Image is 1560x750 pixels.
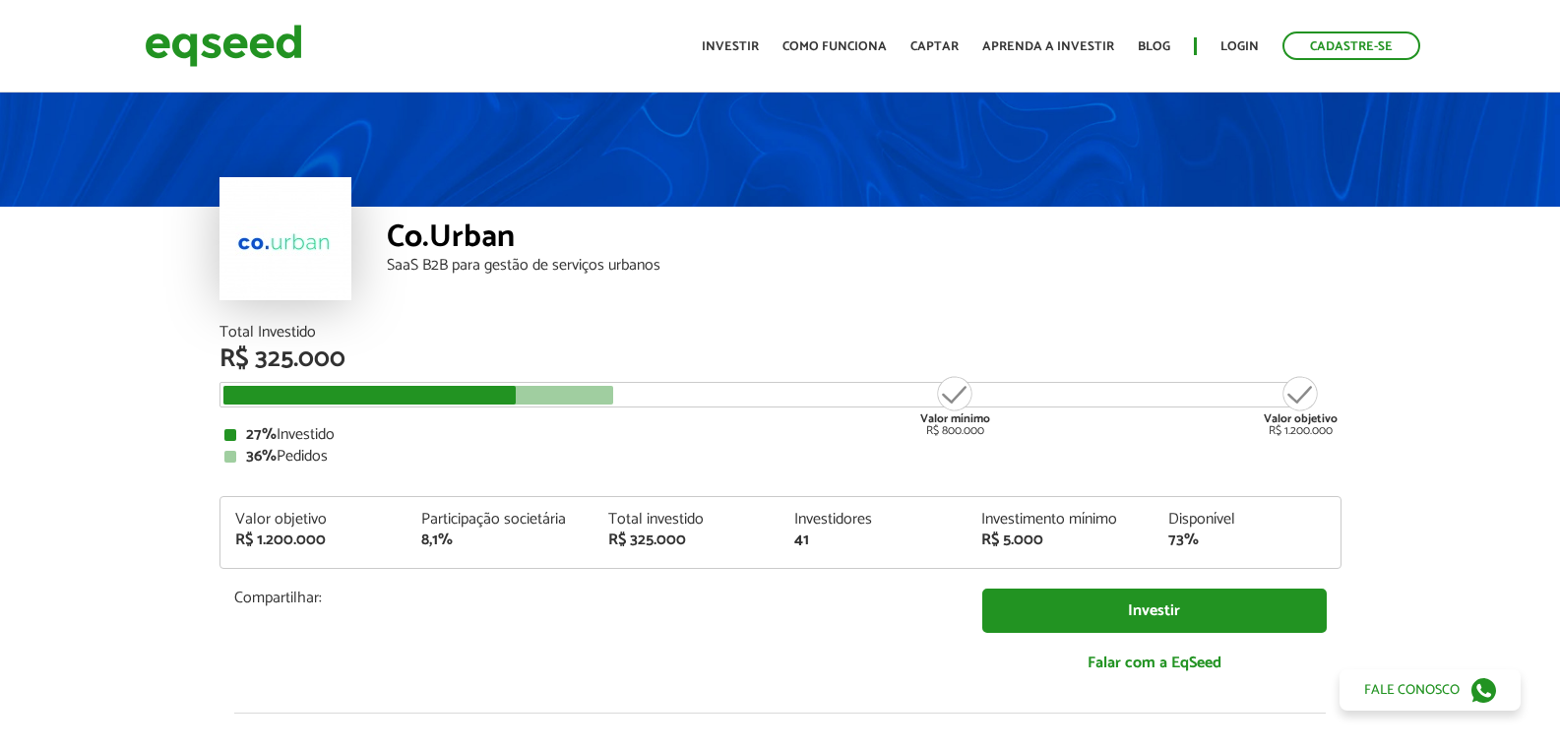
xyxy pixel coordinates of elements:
[794,512,952,528] div: Investidores
[224,427,1337,443] div: Investido
[246,421,277,448] strong: 27%
[224,449,1337,465] div: Pedidos
[234,589,953,607] p: Compartilhar:
[1282,31,1420,60] a: Cadastre-se
[387,258,1342,274] div: SaaS B2B para gestão de serviços urbanos
[1220,40,1259,53] a: Login
[421,532,579,548] div: 8,1%
[920,409,990,428] strong: Valor mínimo
[1264,374,1338,437] div: R$ 1.200.000
[608,512,766,528] div: Total investido
[219,346,1342,372] div: R$ 325.000
[794,532,952,548] div: 41
[981,532,1139,548] div: R$ 5.000
[387,221,1342,258] div: Co.Urban
[1168,512,1326,528] div: Disponível
[235,512,393,528] div: Valor objetivo
[1138,40,1170,53] a: Blog
[1168,532,1326,548] div: 73%
[1264,409,1338,428] strong: Valor objetivo
[918,374,992,437] div: R$ 800.000
[782,40,887,53] a: Como funciona
[702,40,759,53] a: Investir
[1340,669,1521,711] a: Fale conosco
[982,643,1327,683] a: Falar com a EqSeed
[235,532,393,548] div: R$ 1.200.000
[608,532,766,548] div: R$ 325.000
[982,40,1114,53] a: Aprenda a investir
[421,512,579,528] div: Participação societária
[145,20,302,72] img: EqSeed
[246,443,277,469] strong: 36%
[910,40,959,53] a: Captar
[982,589,1327,633] a: Investir
[219,325,1342,341] div: Total Investido
[981,512,1139,528] div: Investimento mínimo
